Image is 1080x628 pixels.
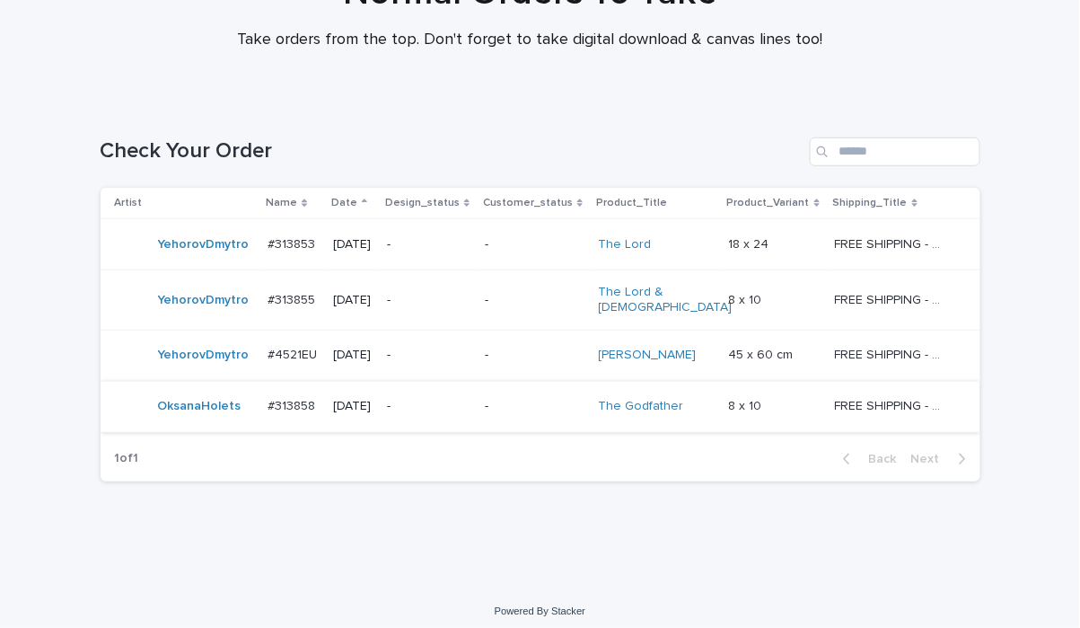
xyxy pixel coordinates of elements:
a: YehorovDmytro [158,237,250,252]
h1: Check Your Order [101,138,803,164]
p: Shipping_Title [833,193,908,213]
p: [DATE] [333,348,373,363]
p: Date [331,193,357,213]
p: #313858 [268,395,319,414]
p: Name [266,193,297,213]
span: Back [858,453,897,465]
a: The Lord [599,237,652,252]
p: FREE SHIPPING - preview in 1-2 business days, after your approval delivery will take 5-10 b.d. [835,234,951,252]
p: 18 x 24 [729,234,773,252]
p: Design_status [385,193,460,213]
p: [DATE] [333,293,373,308]
a: The Godfather [599,399,684,414]
p: FREE SHIPPING - preview in 1-2 business days, after your approval delivery will take 5-10 b.d. [835,395,951,414]
p: FREE SHIPPING - preview in 1-2 business days, after your approval delivery will take 5-10 busines... [835,344,951,363]
p: - [387,293,470,308]
p: Customer_status [483,193,573,213]
p: - [485,237,584,252]
tr: OksanaHolets #313858#313858 [DATE]--The Godfather 8 x 108 x 10 FREE SHIPPING - preview in 1-2 bus... [101,381,980,432]
a: YehorovDmytro [158,348,250,363]
p: Take orders from the top. Don't forget to take digital download & canvas lines too! [171,31,889,50]
tr: YehorovDmytro #313855#313855 [DATE]--The Lord & [DEMOGRAPHIC_DATA] 8 x 108 x 10 FREE SHIPPING - p... [101,270,980,331]
p: [DATE] [333,399,373,414]
p: - [485,399,584,414]
p: - [387,237,470,252]
p: - [485,293,584,308]
p: #313855 [268,289,319,308]
p: - [387,348,470,363]
p: 1 of 1 [101,437,154,481]
input: Search [810,137,980,166]
p: #4521EU [268,344,320,363]
p: FREE SHIPPING - preview in 1-2 business days, after your approval delivery will take 5-10 b.d. [835,289,951,308]
a: OksanaHolets [158,399,241,414]
span: Next [911,453,951,465]
a: Powered By Stacker [495,606,585,616]
p: 8 x 10 [729,289,766,308]
p: 45 x 60 cm [729,344,797,363]
a: YehorovDmytro [158,293,250,308]
a: The Lord & [DEMOGRAPHIC_DATA] [599,285,733,315]
p: 8 x 10 [729,395,766,414]
p: Product_Variant [727,193,810,213]
button: Next [904,451,980,467]
p: Product_Title [597,193,668,213]
p: - [485,348,584,363]
button: Back [829,451,904,467]
p: Artist [115,193,143,213]
p: [DATE] [333,237,373,252]
a: [PERSON_NAME] [599,348,697,363]
tr: YehorovDmytro #313853#313853 [DATE]--The Lord 18 x 2418 x 24 FREE SHIPPING - preview in 1-2 busin... [101,219,980,270]
tr: YehorovDmytro #4521EU#4521EU [DATE]--[PERSON_NAME] 45 x 60 cm45 x 60 cm FREE SHIPPING - preview i... [101,330,980,381]
p: #313853 [268,234,319,252]
p: - [387,399,470,414]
